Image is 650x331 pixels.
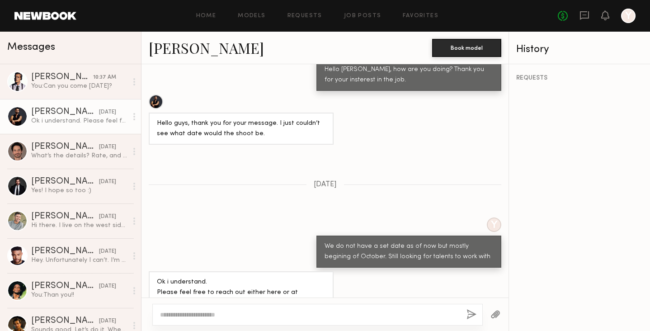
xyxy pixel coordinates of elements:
div: History [516,44,643,55]
a: Models [238,13,265,19]
div: Hello [PERSON_NAME], how are you doing? Thank you for your insterest in the job. [325,65,493,85]
div: Yes! I hope so too :) [31,186,127,195]
a: Requests [287,13,322,19]
div: [PERSON_NAME] [31,177,99,186]
div: You: Can you come [DATE]? [31,82,127,90]
div: We do not have a set date as of now but mostly begining of October. Still looking for talents to ... [325,241,493,262]
div: Hello guys, thank you for your message. I just couldn’t see what date would the shoot be. [157,118,325,139]
div: What’s the details? Rate, and proposed work date ? [31,151,127,160]
div: [PERSON_NAME] [31,317,99,326]
a: [PERSON_NAME] [149,38,264,57]
div: [DATE] [99,143,116,151]
div: Hi there. I live on the west side in [GEOGRAPHIC_DATA], so downtown won’t work for a fitting as i... [31,221,127,230]
div: [DATE] [99,178,116,186]
div: [PERSON_NAME] [31,282,99,291]
span: Messages [7,42,55,52]
div: [DATE] [99,247,116,256]
div: [PERSON_NAME] [31,247,99,256]
div: [DATE] [99,317,116,326]
div: Hey. Unfortunately I can’t. I’m booked and away right now. I’m free the 21-27 [31,256,127,265]
div: [DATE] [99,282,116,291]
div: 10:37 AM [93,73,116,82]
div: You: Than you!! [31,291,127,299]
div: [DATE] [99,213,116,221]
span: [DATE] [314,181,337,189]
a: Home [196,13,217,19]
a: Book model [432,43,501,51]
div: REQUESTS [516,75,643,81]
button: Book model [432,39,501,57]
div: [PERSON_NAME] [31,73,93,82]
div: [PERSON_NAME] [31,212,99,221]
div: Ok i understand. Please feel free to reach out either here or at [EMAIL_ADDRESS][DOMAIN_NAME] [31,117,127,125]
a: Favorites [403,13,438,19]
a: Y [621,9,636,23]
div: Ok i understand. Please feel free to reach out either here or at [EMAIL_ADDRESS][DOMAIN_NAME] [157,277,325,308]
div: [PERSON_NAME] [31,108,99,117]
div: [PERSON_NAME] [31,142,99,151]
a: Job Posts [344,13,382,19]
div: [DATE] [99,108,116,117]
